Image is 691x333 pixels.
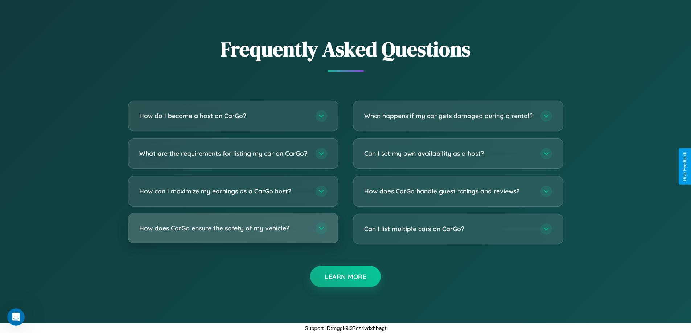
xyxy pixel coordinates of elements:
[139,149,308,158] h3: What are the requirements for listing my car on CarGo?
[364,187,533,196] h3: How does CarGo handle guest ratings and reviews?
[364,149,533,158] h3: Can I set my own availability as a host?
[364,224,533,233] h3: Can I list multiple cars on CarGo?
[364,111,533,120] h3: What happens if my car gets damaged during a rental?
[139,111,308,120] h3: How do I become a host on CarGo?
[682,152,687,181] div: Give Feedback
[310,266,381,287] button: Learn More
[139,187,308,196] h3: How can I maximize my earnings as a CarGo host?
[128,35,563,63] h2: Frequently Asked Questions
[139,224,308,233] h3: How does CarGo ensure the safety of my vehicle?
[7,308,25,326] iframe: Intercom live chat
[305,323,386,333] p: Support ID: mggk9l37cz4vdxhbagt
